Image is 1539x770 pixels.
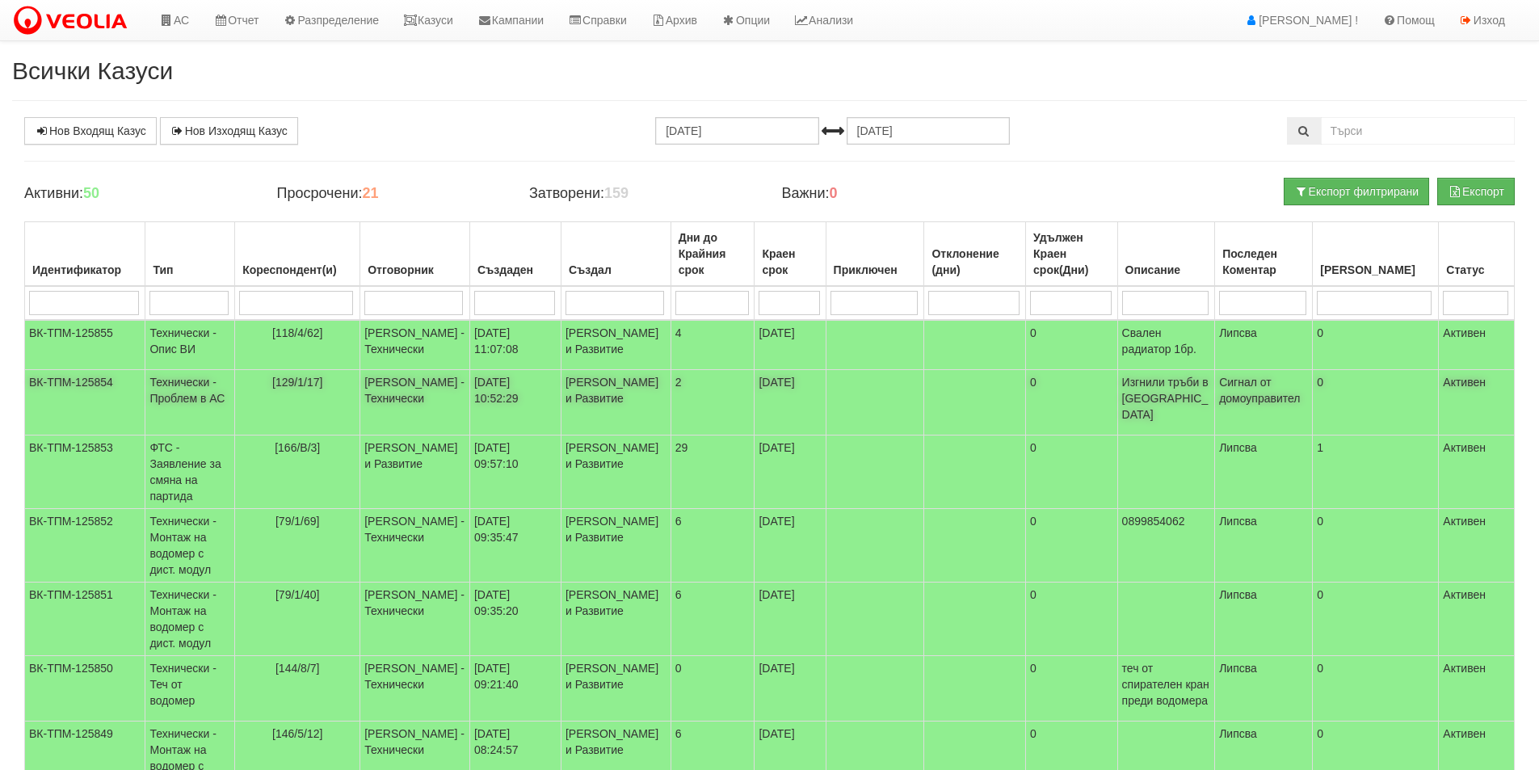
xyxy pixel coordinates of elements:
span: 6 [675,515,682,528]
div: Създал [566,259,666,281]
a: Нов Изходящ Казус [160,117,298,145]
td: ВК-ТПМ-125850 [25,656,145,722]
td: [PERSON_NAME] и Развитие [561,583,671,656]
td: [PERSON_NAME] и Развитие [561,509,671,583]
span: 0 [675,662,682,675]
div: Краен срок [759,242,821,281]
td: 0 [1026,583,1118,656]
th: Брой Файлове: No sort applied, activate to apply an ascending sort [1313,222,1439,287]
td: Активен [1439,435,1515,509]
td: Активен [1439,583,1515,656]
b: 21 [362,185,378,201]
td: ВК-ТПМ-125851 [25,583,145,656]
th: Приключен: No sort applied, activate to apply an ascending sort [826,222,924,287]
td: [PERSON_NAME] и Развитие [561,656,671,722]
td: 0 [1313,509,1439,583]
h4: Важни: [781,186,1009,202]
td: ВК-ТПМ-125852 [25,509,145,583]
td: 0 [1313,583,1439,656]
div: Кореспондент(и) [239,259,355,281]
th: Тип: No sort applied, activate to apply an ascending sort [145,222,235,287]
td: [DATE] [755,656,826,722]
td: [PERSON_NAME] - Технически [360,583,470,656]
td: Активен [1439,509,1515,583]
td: 0 [1026,656,1118,722]
td: [DATE] [755,509,826,583]
td: Технически - Опис ВИ [145,320,235,370]
button: Експорт филтрирани [1284,178,1429,205]
h4: Затворени: [529,186,757,202]
td: 0 [1026,370,1118,435]
span: [146/5/12] [272,727,322,740]
td: [PERSON_NAME] и Развитие [561,320,671,370]
div: [PERSON_NAME] [1317,259,1434,281]
div: Последен Коментар [1219,242,1308,281]
b: 0 [830,185,838,201]
th: Дни до Крайния срок: No sort applied, activate to apply an ascending sort [671,222,755,287]
span: [79/1/69] [275,515,320,528]
td: Технически - Монтаж на водомер с дист. модул [145,583,235,656]
td: [DATE] 11:07:08 [469,320,561,370]
span: Сигнал от домоуправител [1219,376,1300,405]
div: Удължен Краен срок(Дни) [1030,226,1113,281]
td: 1 [1313,435,1439,509]
th: Кореспондент(и): No sort applied, activate to apply an ascending sort [235,222,360,287]
span: 29 [675,441,688,454]
span: [129/1/17] [272,376,322,389]
span: Липсва [1219,727,1257,740]
td: [DATE] [755,370,826,435]
td: Активен [1439,370,1515,435]
div: Приключен [830,259,920,281]
td: Технически - Теч от водомер [145,656,235,722]
span: [79/1/40] [275,588,320,601]
td: [PERSON_NAME] - Технически [360,509,470,583]
div: Създаден [474,259,557,281]
th: Създал: No sort applied, activate to apply an ascending sort [561,222,671,287]
div: Статус [1443,259,1510,281]
td: ВК-ТПМ-125855 [25,320,145,370]
td: [PERSON_NAME] - Технически [360,656,470,722]
div: Дни до Крайния срок [675,226,751,281]
td: [DATE] 10:52:29 [469,370,561,435]
td: ФТС - Заявление за смяна на партида [145,435,235,509]
td: [PERSON_NAME] - Технически [360,320,470,370]
b: 50 [83,185,99,201]
span: Липсва [1219,326,1257,339]
th: Създаден: No sort applied, activate to apply an ascending sort [469,222,561,287]
th: Отговорник: No sort applied, activate to apply an ascending sort [360,222,470,287]
h4: Просрочени: [276,186,504,202]
td: [DATE] 09:35:20 [469,583,561,656]
th: Описание: No sort applied, activate to apply an ascending sort [1117,222,1215,287]
b: 159 [604,185,629,201]
span: Липсва [1219,441,1257,454]
td: [PERSON_NAME] и Развитие [561,435,671,509]
img: VeoliaLogo.png [12,4,135,38]
p: 0899854062 [1122,513,1211,529]
span: 6 [675,588,682,601]
td: Технически - Проблем в АС [145,370,235,435]
p: Свален радиатор 1бр. [1122,325,1211,357]
div: Идентификатор [29,259,141,281]
th: Краен срок: No sort applied, activate to apply an ascending sort [755,222,826,287]
td: Активен [1439,656,1515,722]
h4: Активни: [24,186,252,202]
td: 0 [1026,435,1118,509]
p: теч от спирателен кран преди водомера [1122,660,1211,709]
span: Липсва [1219,515,1257,528]
td: ВК-ТПМ-125853 [25,435,145,509]
span: 6 [675,727,682,740]
td: 0 [1026,320,1118,370]
div: Отклонение (дни) [928,242,1021,281]
input: Търсене по Идентификатор, Бл/Вх/Ап, Тип, Описание, Моб. Номер, Имейл, Файл, Коментар, [1321,117,1515,145]
td: [DATE] [755,583,826,656]
h2: Всички Казуси [12,57,1527,84]
td: [DATE] [755,435,826,509]
th: Идентификатор: No sort applied, activate to apply an ascending sort [25,222,145,287]
td: Технически - Монтаж на водомер с дист. модул [145,509,235,583]
span: [118/4/62] [272,326,322,339]
td: [PERSON_NAME] и Развитие [561,370,671,435]
td: [PERSON_NAME] - Технически [360,370,470,435]
a: Нов Входящ Казус [24,117,157,145]
span: 2 [675,376,682,389]
span: Липсва [1219,662,1257,675]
